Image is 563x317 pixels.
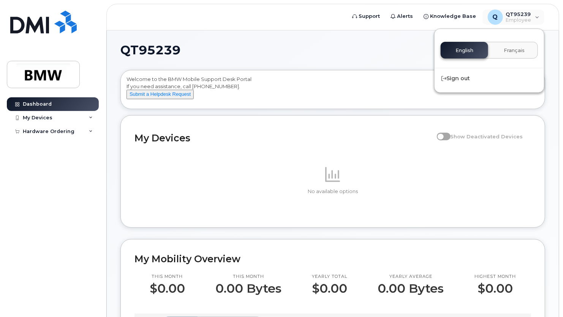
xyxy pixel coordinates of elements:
p: $0.00 [474,282,516,295]
h2: My Mobility Overview [134,253,531,265]
span: Français [504,48,525,54]
input: Show Deactivated Devices [437,129,443,135]
a: Submit a Helpdesk Request [127,91,194,97]
h2: My Devices [134,132,433,144]
p: No available options [134,188,531,195]
button: Submit a Helpdesk Request [127,90,194,99]
p: $0.00 [150,282,185,295]
p: Highest month [474,274,516,280]
p: Yearly average [378,274,444,280]
p: This month [150,274,185,280]
p: 0.00 Bytes [215,282,281,295]
p: Yearly total [312,274,348,280]
div: Welcome to the BMW Mobile Support Desk Portal If you need assistance, call [PHONE_NUMBER]. [127,76,539,106]
div: Sign out [435,71,544,86]
p: 0.00 Bytes [378,282,444,295]
p: This month [215,274,281,280]
span: QT95239 [120,44,180,56]
p: $0.00 [312,282,348,295]
span: Show Deactivated Devices [451,133,523,139]
iframe: Messenger Launcher [530,284,557,311]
